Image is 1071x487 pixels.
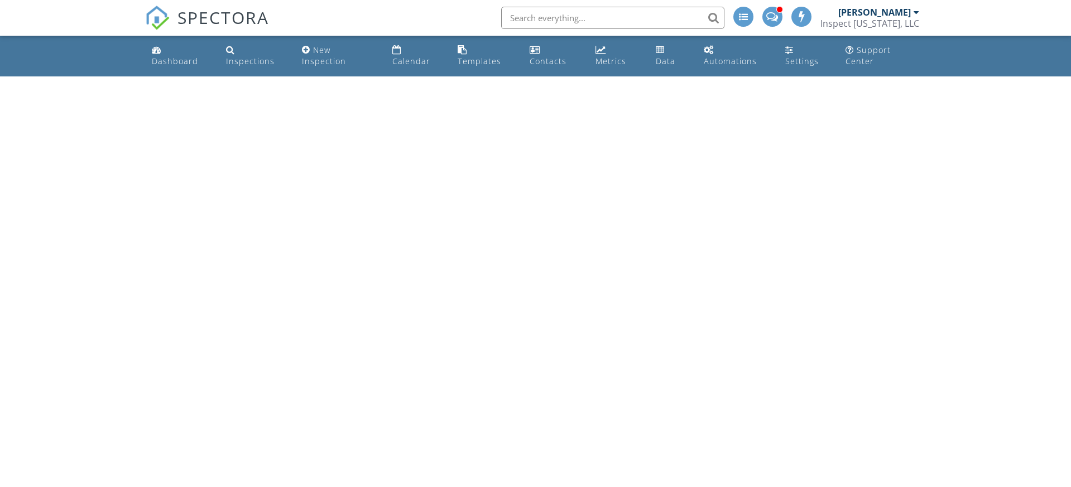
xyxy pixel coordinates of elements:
[222,40,289,72] a: Inspections
[699,40,772,72] a: Automations (Advanced)
[226,56,275,66] div: Inspections
[145,15,269,38] a: SPECTORA
[392,56,430,66] div: Calendar
[785,56,819,66] div: Settings
[388,40,445,72] a: Calendar
[595,56,626,66] div: Metrics
[820,18,919,29] div: Inspect Montana, LLC
[530,56,566,66] div: Contacts
[147,40,213,72] a: Dashboard
[525,40,583,72] a: Contacts
[302,45,346,66] div: New Inspection
[704,56,757,66] div: Automations
[846,45,891,66] div: Support Center
[651,40,690,72] a: Data
[841,40,924,72] a: Support Center
[838,7,911,18] div: [PERSON_NAME]
[781,40,833,72] a: Settings
[177,6,269,29] span: SPECTORA
[591,40,642,72] a: Metrics
[145,6,170,30] img: The Best Home Inspection Software - Spectora
[458,56,501,66] div: Templates
[656,56,675,66] div: Data
[453,40,516,72] a: Templates
[501,7,724,29] input: Search everything...
[152,56,198,66] div: Dashboard
[297,40,379,72] a: New Inspection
